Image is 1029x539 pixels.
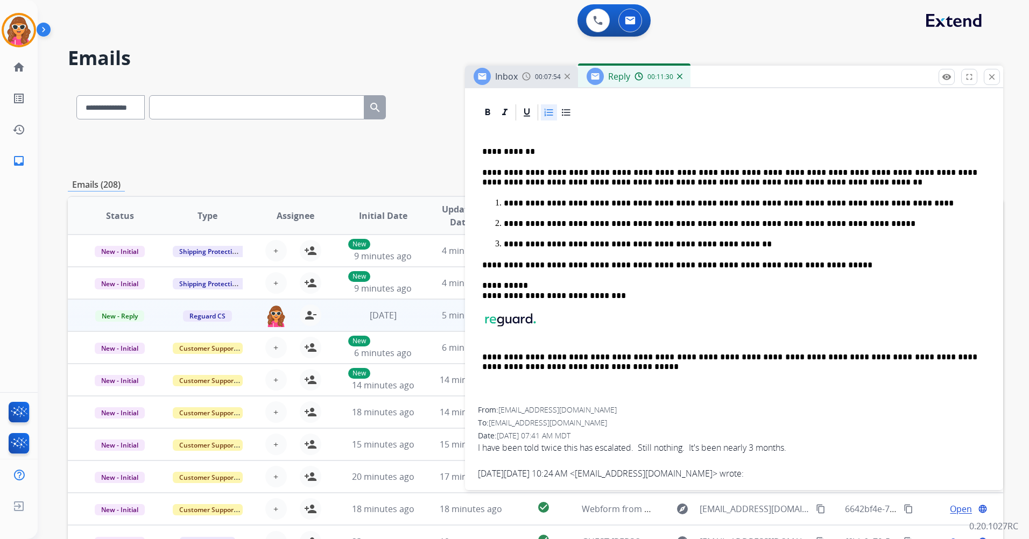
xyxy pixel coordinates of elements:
span: Webform from [EMAIL_ADDRESS][DOMAIN_NAME] on [DATE] [582,503,826,515]
span: 14 minutes ago [440,374,502,386]
span: Reply [608,70,630,82]
mat-icon: explore [676,502,689,515]
p: New [348,368,370,379]
div: Ordered List [541,104,557,120]
span: New - Initial [95,246,145,257]
span: [EMAIL_ADDRESS][DOMAIN_NAME] [489,417,607,428]
span: Customer Support [173,472,243,483]
span: Inbox [495,70,518,82]
mat-icon: person_add [304,276,317,289]
span: + [273,341,278,354]
span: New - Initial [95,504,145,515]
mat-icon: remove_red_eye [942,72,952,82]
span: 5 minutes ago [442,309,499,321]
span: Shipping Protection [173,246,246,257]
mat-icon: person_add [304,341,317,354]
span: 9 minutes ago [354,250,412,262]
span: Status [106,209,134,222]
span: New - Initial [95,472,145,483]
div: From: [487,488,990,499]
mat-icon: history [12,123,25,136]
mat-icon: close [987,72,997,82]
button: + [265,369,287,391]
div: Bullet List [558,104,574,120]
span: 6 minutes ago [442,342,499,353]
mat-icon: person_add [304,373,317,386]
mat-icon: content_copy [904,504,913,514]
span: Customer Support [173,439,243,451]
span: New - Initial [95,407,145,419]
span: + [273,438,278,451]
span: New - Reply [95,310,144,322]
mat-icon: list_alt [12,92,25,105]
span: Shipping Protection [173,278,246,289]
button: + [265,498,287,520]
span: [EMAIL_ADDRESS][DOMAIN_NAME] [507,488,625,499]
mat-icon: person_add [304,502,317,515]
span: 18 minutes ago [352,503,414,515]
span: 17 minutes ago [440,471,502,483]
button: + [265,337,287,358]
button: + [265,401,287,423]
span: New - Initial [95,375,145,386]
mat-icon: person_add [304,438,317,451]
h2: Emails [68,47,1003,69]
span: Updated Date [436,203,484,229]
span: 14 minutes ago [352,379,414,391]
button: + [265,466,287,487]
span: 15 minutes ago [352,438,414,450]
span: 6642bf4e-726f-4475-b44f-3c040245cfba [845,503,1003,515]
span: [DATE] [370,309,397,321]
div: Italic [497,104,513,120]
mat-icon: fullscreen [964,72,974,82]
span: Customer Support [173,407,243,419]
mat-icon: person_remove [304,309,317,322]
div: From: [478,405,990,415]
span: 14 minutes ago [440,406,502,418]
mat-icon: inbox [12,154,25,167]
img: agent-avatar [265,304,287,327]
span: 18 minutes ago [440,503,502,515]
div: Date: [478,430,990,441]
span: Open [950,502,972,515]
mat-icon: language [978,504,988,514]
span: + [273,244,278,257]
span: 18 minutes ago [352,406,414,418]
span: + [273,276,278,289]
button: + [265,272,287,294]
span: + [273,470,278,483]
span: + [273,373,278,386]
span: New - Initial [95,343,145,354]
div: Bold [480,104,496,120]
span: 4 minutes ago [442,277,499,289]
span: + [273,406,278,419]
span: 00:07:54 [535,73,561,81]
mat-icon: person_add [304,470,317,483]
p: New [348,239,370,250]
span: 4 minutes ago [442,245,499,257]
p: Emails (208) [68,178,125,192]
span: Customer Support [173,375,243,386]
span: Assignee [277,209,314,222]
span: 6 minutes ago [354,347,412,359]
div: [DATE][DATE] 10:24 AM < > wrote: [478,467,990,480]
p: 0.20.1027RC [969,520,1018,533]
div: Underline [519,104,535,120]
span: Reguard CS [183,310,232,322]
button: + [265,240,287,261]
span: New - Initial [95,278,145,289]
span: Type [198,209,217,222]
mat-icon: check_circle [537,501,550,514]
div: I have been told twice this has escalated. Still nothing. It's been nearly 3 months. [478,441,990,454]
span: [DATE] 07:41 AM MDT [497,430,570,441]
span: 15 minutes ago [440,438,502,450]
img: avatar [4,15,34,45]
mat-icon: person_add [304,244,317,257]
mat-icon: search [369,101,382,114]
span: 00:11:30 [647,73,673,81]
a: [EMAIL_ADDRESS][DOMAIN_NAME] [575,467,713,479]
mat-icon: home [12,61,25,74]
span: 9 minutes ago [354,282,412,294]
span: [EMAIL_ADDRESS][DOMAIN_NAME] [498,405,617,415]
span: Customer Support [173,504,243,515]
